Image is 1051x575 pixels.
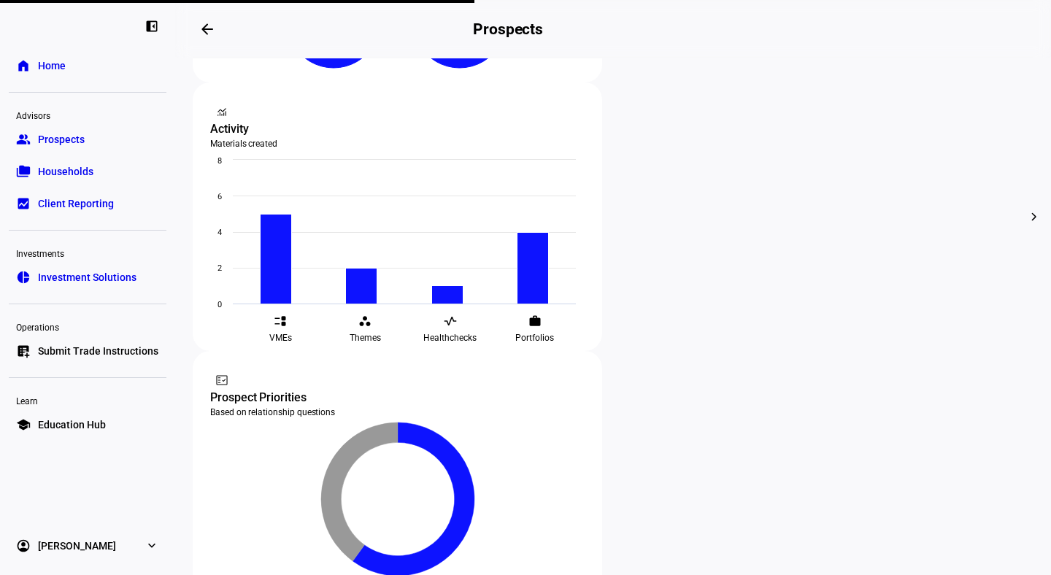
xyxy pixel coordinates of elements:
[145,539,159,553] eth-mat-symbol: expand_more
[145,19,159,34] eth-mat-symbol: left_panel_close
[215,104,229,119] mat-icon: monitoring
[9,104,166,125] div: Advisors
[528,314,542,328] eth-mat-symbol: work
[473,20,543,38] h2: Prospects
[210,138,585,150] div: Materials created
[38,539,116,553] span: [PERSON_NAME]
[16,58,31,73] eth-mat-symbol: home
[38,164,93,179] span: Households
[210,120,585,138] div: Activity
[9,157,166,186] a: folder_copyHouseholds
[38,270,136,285] span: Investment Solutions
[350,332,381,344] span: Themes
[444,314,457,328] eth-mat-symbol: vital_signs
[9,242,166,263] div: Investments
[210,406,585,418] div: Based on relationship questions
[215,373,229,387] mat-icon: fact_check
[9,125,166,154] a: groupProspects
[423,332,477,344] span: Healthchecks
[16,196,31,211] eth-mat-symbol: bid_landscape
[217,228,222,237] text: 4
[269,332,292,344] span: VMEs
[1025,208,1043,225] mat-icon: chevron_right
[9,51,166,80] a: homeHome
[199,20,216,38] mat-icon: arrow_backwards
[217,263,222,273] text: 2
[9,390,166,410] div: Learn
[9,189,166,218] a: bid_landscapeClient Reporting
[38,196,114,211] span: Client Reporting
[210,389,585,406] div: Prospect Priorities
[38,417,106,432] span: Education Hub
[217,156,222,166] text: 8
[38,344,158,358] span: Submit Trade Instructions
[16,164,31,179] eth-mat-symbol: folder_copy
[217,192,222,201] text: 6
[358,314,371,328] eth-mat-symbol: workspaces
[16,417,31,432] eth-mat-symbol: school
[9,263,166,292] a: pie_chartInvestment Solutions
[217,300,222,309] text: 0
[16,344,31,358] eth-mat-symbol: list_alt_add
[16,270,31,285] eth-mat-symbol: pie_chart
[9,316,166,336] div: Operations
[16,132,31,147] eth-mat-symbol: group
[515,332,554,344] span: Portfolios
[38,58,66,73] span: Home
[274,314,287,328] eth-mat-symbol: event_list
[16,539,31,553] eth-mat-symbol: account_circle
[38,132,85,147] span: Prospects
